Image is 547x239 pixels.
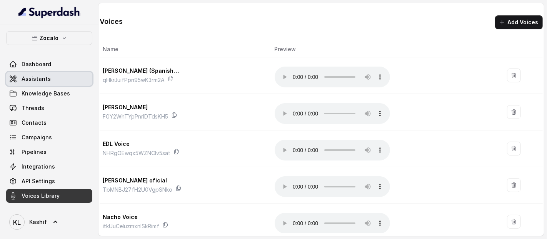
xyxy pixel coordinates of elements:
[275,140,390,160] audio: Your browser does not support the audio element.
[103,75,165,85] p: qHkrJuifPpn95wK3rm2A
[275,103,390,124] audio: Your browser does not support the audio element.
[100,15,123,29] h1: Voices
[275,176,390,197] audio: Your browser does not support the audio element.
[22,163,55,170] span: Integrations
[6,160,92,174] a: Integrations
[22,134,52,141] span: Campaigns
[18,6,80,18] img: light.svg
[6,211,92,233] a: Kashif
[103,149,170,158] p: NHRgOEwqx5WZNClv5sat
[275,67,390,87] audio: Your browser does not support the audio element.
[103,139,180,149] p: EDL Voice
[22,104,44,112] span: Threads
[22,90,70,97] span: Knowledge Bases
[6,87,92,100] a: Knowledge Bases
[40,33,59,43] p: Zocalo
[6,130,92,144] a: Campaigns
[22,60,51,68] span: Dashboard
[6,101,92,115] a: Threads
[22,75,51,83] span: Assistants
[103,112,168,121] p: FGY2WhTYpPnrIDTdsKH5
[29,218,47,226] span: Kashif
[275,213,390,234] audio: Your browser does not support the audio element.
[6,174,92,188] a: API Settings
[6,116,92,130] a: Contacts
[103,176,180,185] p: [PERSON_NAME] oficial
[22,148,47,156] span: Pipelines
[495,15,543,29] button: Add Voices
[6,189,92,203] a: Voices Library
[103,222,159,231] p: itkUuCeluzmxnISkRimf
[100,42,268,57] th: Name
[268,42,501,57] th: Preview
[13,218,21,226] text: KL
[22,119,47,127] span: Contacts
[103,66,180,75] p: [PERSON_NAME] (Spanish Voice)
[6,145,92,159] a: Pipelines
[103,103,180,112] p: [PERSON_NAME]
[22,177,55,185] span: API Settings
[103,185,172,194] p: TbMNBJ27fH2U0VgpSNko
[6,72,92,86] a: Assistants
[103,212,180,222] p: Nacho Voice
[6,57,92,71] a: Dashboard
[22,192,60,200] span: Voices Library
[6,31,92,45] button: Zocalo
